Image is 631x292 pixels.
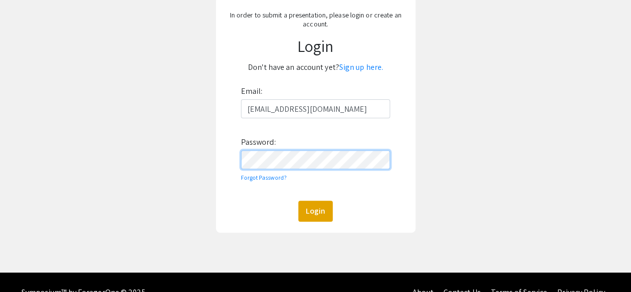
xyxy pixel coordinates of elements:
[298,201,333,222] button: Login
[222,59,409,75] p: Don't have an account yet?
[241,174,287,181] a: Forgot Password?
[7,247,42,285] iframe: Chat
[222,36,409,55] h1: Login
[339,62,383,72] a: Sign up here.
[241,83,263,99] label: Email:
[241,134,276,150] label: Password:
[222,10,409,28] p: In order to submit a presentation, please login or create an account.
